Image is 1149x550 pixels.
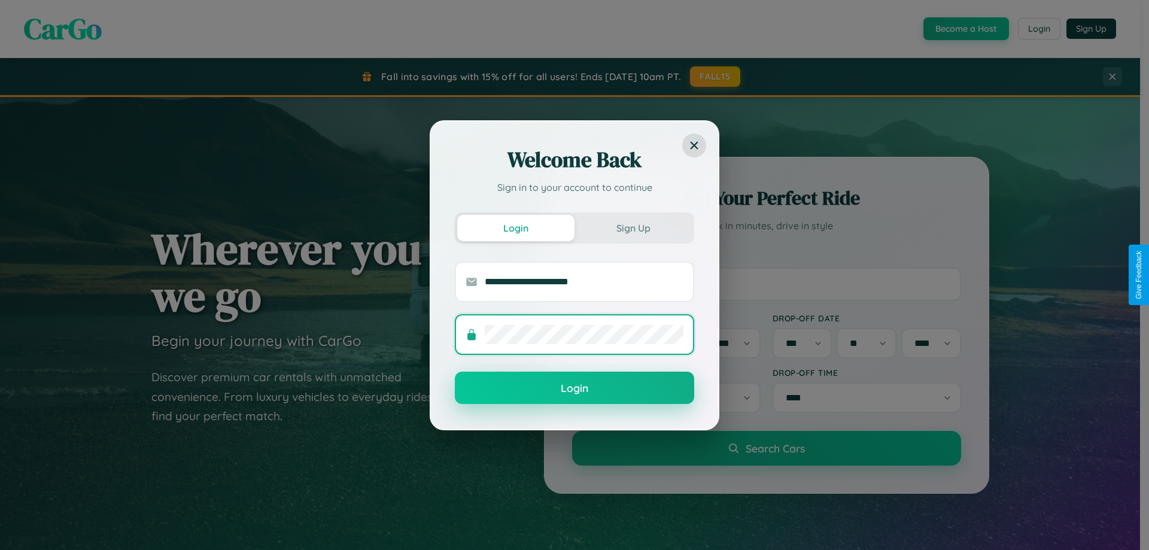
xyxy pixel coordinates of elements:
button: Login [457,215,574,241]
p: Sign in to your account to continue [455,180,694,195]
button: Login [455,372,694,404]
button: Sign Up [574,215,692,241]
div: Give Feedback [1135,251,1143,299]
h2: Welcome Back [455,145,694,174]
